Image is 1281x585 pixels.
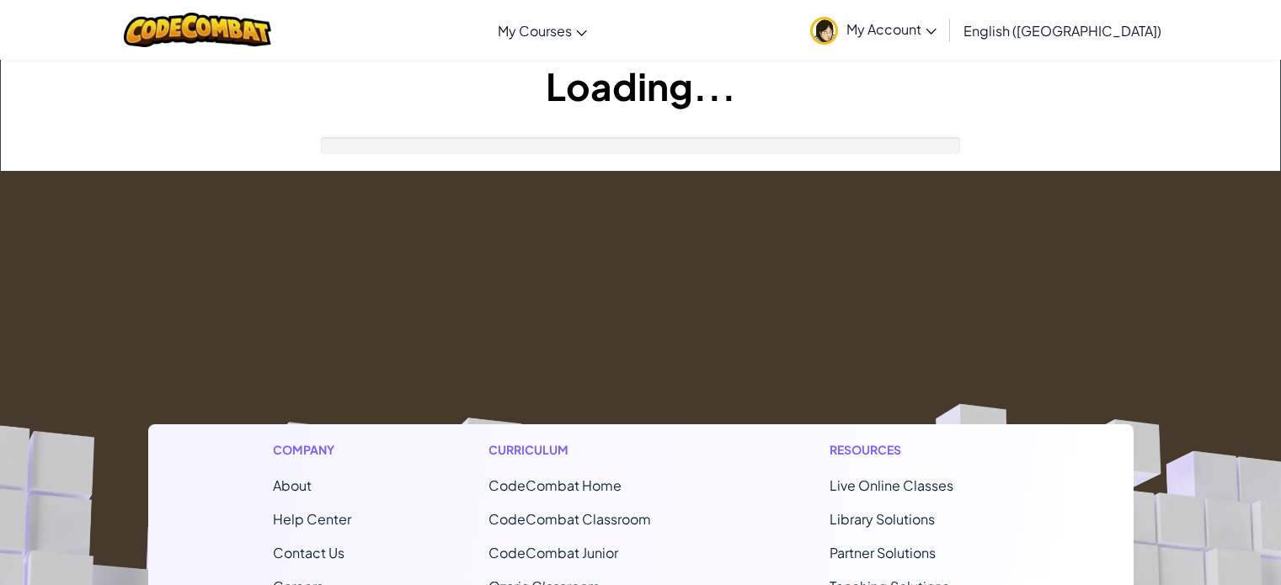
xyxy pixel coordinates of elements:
[830,544,936,561] a: Partner Solutions
[810,17,838,45] img: avatar
[273,441,351,459] h1: Company
[124,13,271,47] img: CodeCombat logo
[488,476,622,494] span: CodeCombat Home
[830,441,1009,459] h1: Resources
[830,476,953,494] a: Live Online Classes
[830,510,935,528] a: Library Solutions
[963,22,1161,40] span: English ([GEOGRAPHIC_DATA])
[489,8,595,53] a: My Courses
[802,3,945,56] a: My Account
[846,20,937,38] span: My Account
[498,22,572,40] span: My Courses
[488,544,618,561] a: CodeCombat Junior
[273,544,344,561] span: Contact Us
[488,510,651,528] a: CodeCombat Classroom
[955,8,1170,53] a: English ([GEOGRAPHIC_DATA])
[273,476,312,494] a: About
[1,60,1280,112] h1: Loading...
[273,510,351,528] a: Help Center
[488,441,692,459] h1: Curriculum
